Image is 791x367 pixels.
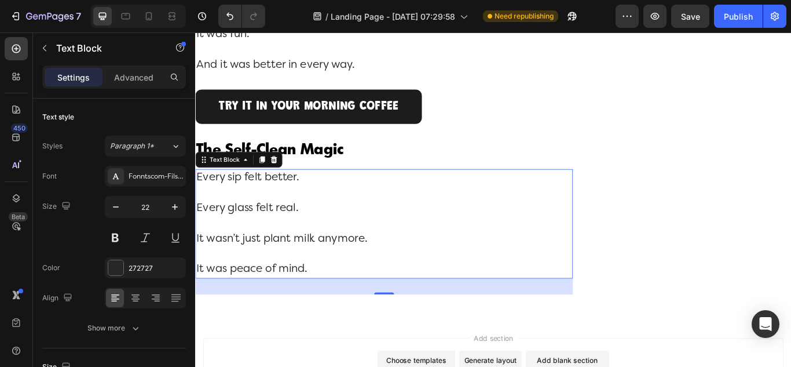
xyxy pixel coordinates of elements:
[1,30,439,48] p: And it was better in every way.
[320,350,375,362] span: Add section
[1,268,439,286] p: It was peace of mind.
[76,9,81,23] p: 7
[56,41,155,55] p: Text Block
[681,12,700,21] span: Save
[331,10,455,23] span: Landing Page - [DATE] 07:29:58
[1,197,439,232] p: Every glass felt real.
[42,290,75,306] div: Align
[27,74,237,100] p: Try It in Your Morning Coffee
[218,5,265,28] div: Undo/Redo
[495,11,554,21] span: Need republishing
[671,5,709,28] button: Save
[1,161,439,197] p: Every sip felt better.
[42,171,57,181] div: Font
[325,10,328,23] span: /
[1,232,439,268] p: It wasn’t just plant milk anymore.
[42,318,186,339] button: Show more
[87,322,141,334] div: Show more
[105,136,186,157] button: Paragraph 1*
[42,263,60,273] div: Color
[724,10,753,23] div: Publish
[9,212,28,221] div: Beta
[114,71,153,83] p: Advanced
[129,172,183,182] div: Fonntscom-Filson_Soft_Book
[57,71,90,83] p: Settings
[5,5,86,28] button: 7
[714,5,763,28] button: Publish
[11,123,28,133] div: 450
[42,141,63,151] div: Styles
[14,143,54,154] div: Text Block
[129,263,183,274] div: 272727
[195,32,791,367] iframe: Design area
[1,126,439,149] p: The Self-Clean Magic
[110,141,154,151] span: Paragraph 1*
[42,199,73,215] div: Size
[42,112,74,122] div: Text style
[752,310,779,338] div: Open Intercom Messenger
